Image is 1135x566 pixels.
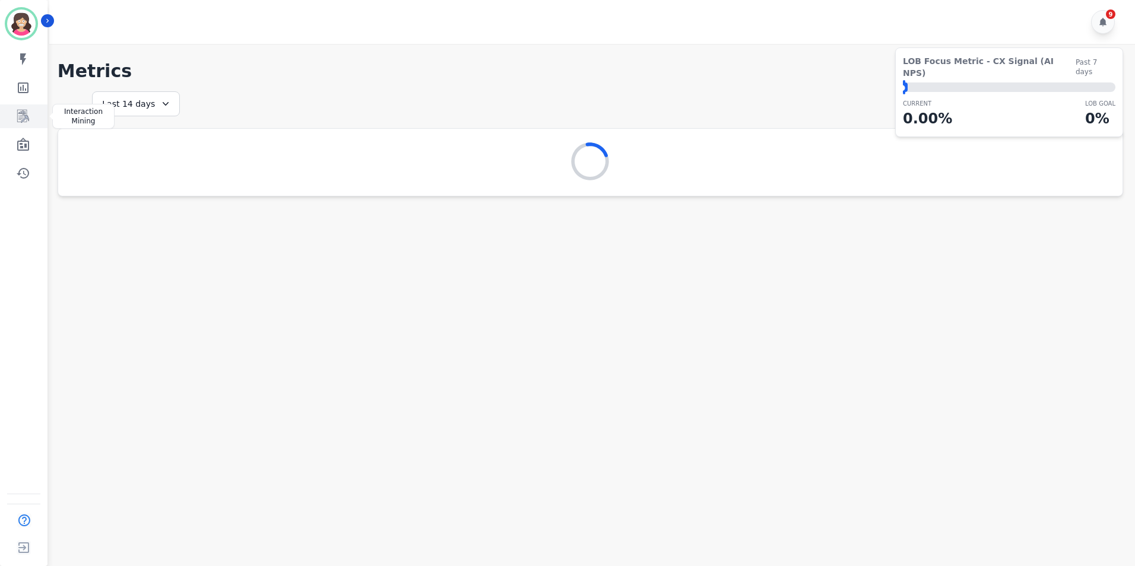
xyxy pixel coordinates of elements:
img: Bordered avatar [7,9,36,38]
div: Last 14 days [92,91,180,116]
h1: Metrics [58,61,1123,82]
div: ⬤ [903,82,908,92]
span: LOB Focus Metric - CX Signal (AI NPS) [903,55,1076,79]
p: 0.00 % [903,108,952,129]
p: LOB Goal [1085,99,1115,108]
div: 9 [1106,9,1115,19]
p: CURRENT [903,99,952,108]
p: 0 % [1085,108,1115,129]
span: Past 7 days [1076,58,1115,77]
